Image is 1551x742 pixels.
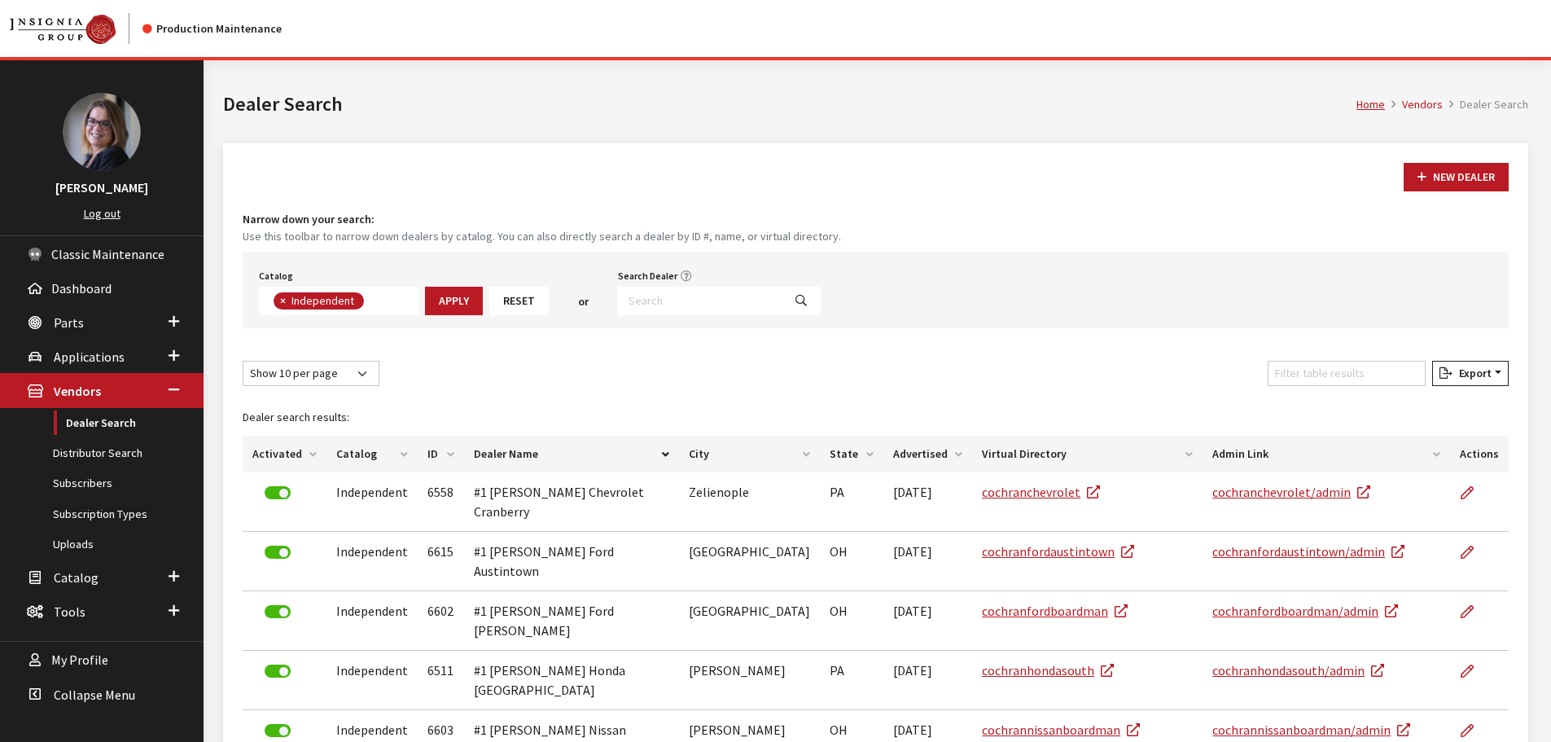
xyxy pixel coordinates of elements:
span: Select [259,287,418,315]
a: cochrannissanboardman [982,722,1140,738]
span: Applications [54,349,125,365]
span: Classic Maintenance [51,246,164,262]
td: Independent [326,532,418,591]
th: Actions [1450,436,1509,472]
td: OH [820,591,883,651]
th: Catalog: activate to sort column ascending [326,436,418,472]
img: Catalog Maintenance [10,15,116,44]
label: Deactivate Dealer [265,605,291,618]
input: Filter table results [1268,361,1426,386]
a: cochrannissanboardman/admin [1212,722,1410,738]
th: Activated: activate to sort column ascending [243,436,326,472]
h3: [PERSON_NAME] [16,178,187,197]
td: Independent [326,591,418,651]
input: Search [618,287,782,315]
td: [PERSON_NAME] [679,651,821,710]
li: Dealer Search [1443,96,1528,113]
button: Apply [425,287,483,315]
td: 6615 [418,532,463,591]
th: Admin Link: activate to sort column ascending [1203,436,1449,472]
label: Deactivate Dealer [265,665,291,678]
th: State: activate to sort column ascending [820,436,883,472]
td: [GEOGRAPHIC_DATA] [679,591,821,651]
a: cochranhondasouth [982,662,1114,678]
label: Deactivate Dealer [265,724,291,737]
a: cochranhondasouth/admin [1212,662,1384,678]
label: Search Dealer [618,269,677,283]
th: City: activate to sort column ascending [679,436,821,472]
th: Virtual Directory: activate to sort column ascending [972,436,1203,472]
td: Zelienople [679,472,821,532]
button: Reset [489,287,549,315]
th: Dealer Name: activate to sort column descending [464,436,679,472]
img: Kim Callahan Collins [63,93,141,171]
h4: Narrow down your search: [243,211,1509,228]
td: [DATE] [883,532,972,591]
th: Advertised: activate to sort column ascending [883,436,972,472]
a: cochranchevrolet/admin [1212,484,1370,500]
span: Tools [54,604,85,620]
a: cochranfordboardman [982,603,1128,619]
td: [DATE] [883,472,972,532]
span: My Profile [51,652,108,669]
button: Search [782,287,821,315]
a: Edit Dealer [1460,472,1487,513]
td: #1 [PERSON_NAME] Chevrolet Cranberry [464,472,679,532]
a: Edit Dealer [1460,591,1487,632]
span: Catalog [54,569,99,586]
th: ID: activate to sort column ascending [418,436,463,472]
td: Independent [326,651,418,710]
span: Dashboard [51,280,112,296]
a: Log out [84,206,120,221]
button: Remove item [274,292,290,310]
a: Insignia Group logo [10,13,142,44]
a: cochranchevrolet [982,484,1100,500]
label: Deactivate Dealer [265,486,291,499]
li: Vendors [1385,96,1443,113]
td: [DATE] [883,651,972,710]
button: Export [1432,361,1509,386]
span: Parts [54,314,84,331]
td: Independent [326,472,418,532]
a: cochranfordaustintown/admin [1212,543,1404,560]
td: 6558 [418,472,463,532]
span: Export [1452,366,1492,380]
span: Collapse Menu [54,687,135,703]
h1: Dealer Search [223,90,1356,119]
a: cochranfordboardman/admin [1212,603,1398,619]
a: Home [1356,97,1385,112]
td: PA [820,651,883,710]
a: cochranfordaustintown [982,543,1134,560]
td: #1 [PERSON_NAME] Ford Austintown [464,532,679,591]
span: × [280,293,286,308]
button: New Dealer [1404,163,1509,191]
a: Edit Dealer [1460,532,1487,573]
label: Deactivate Dealer [265,546,291,559]
li: Independent [274,292,364,310]
td: OH [820,532,883,591]
td: 6511 [418,651,463,710]
td: [DATE] [883,591,972,651]
td: #1 [PERSON_NAME] Ford [PERSON_NAME] [464,591,679,651]
caption: Dealer search results: [243,399,1509,436]
td: 6602 [418,591,463,651]
small: Use this toolbar to narrow down dealers by catalog. You can also directly search a dealer by ID #... [243,228,1509,245]
div: Production Maintenance [142,20,282,37]
td: [GEOGRAPHIC_DATA] [679,532,821,591]
label: Catalog [259,269,293,283]
a: Edit Dealer [1460,651,1487,692]
span: Vendors [54,384,101,400]
span: or [578,293,589,310]
td: PA [820,472,883,532]
td: #1 [PERSON_NAME] Honda [GEOGRAPHIC_DATA] [464,651,679,710]
span: Independent [290,293,358,308]
textarea: Search [368,295,377,310]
